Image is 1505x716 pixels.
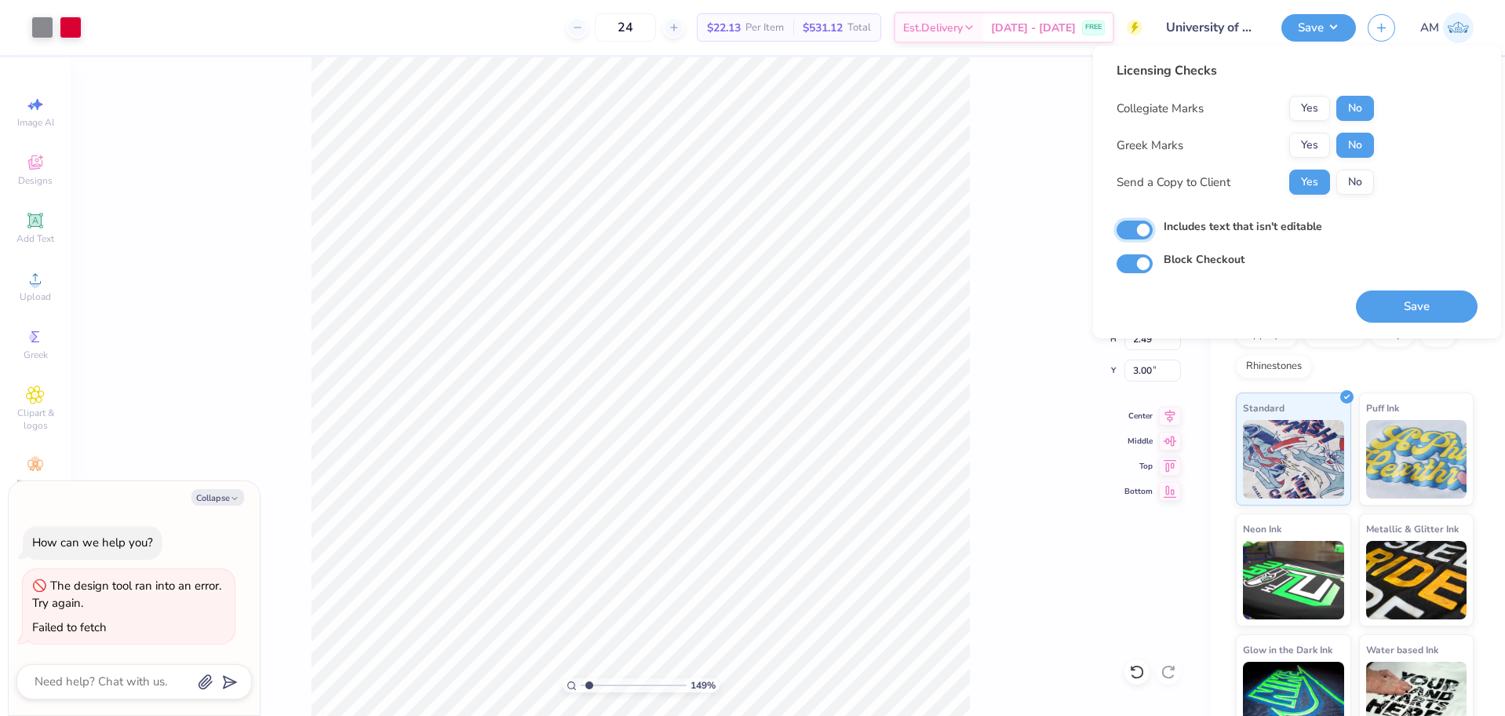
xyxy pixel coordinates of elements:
span: Add Text [16,232,54,245]
input: – – [595,13,656,42]
input: Untitled Design [1154,12,1270,43]
button: Save [1281,14,1356,42]
span: AM [1420,19,1439,37]
span: Per Item [745,20,784,36]
span: Glow in the Dark Ink [1243,641,1332,658]
span: Standard [1243,400,1285,416]
span: Total [847,20,871,36]
button: No [1336,170,1374,195]
span: Clipart & logos [8,407,63,432]
div: Greek Marks [1117,137,1183,155]
span: Top [1124,461,1153,472]
button: Collapse [191,489,244,506]
span: 149 % [691,678,716,692]
button: No [1336,133,1374,158]
span: Designs [18,174,53,187]
button: Save [1356,290,1478,323]
span: Greek [24,349,48,361]
span: Image AI [17,116,54,129]
div: Rhinestones [1236,355,1312,378]
div: Failed to fetch [32,619,107,635]
img: Metallic & Glitter Ink [1366,541,1467,619]
label: Includes text that isn't editable [1164,218,1322,235]
div: Licensing Checks [1117,61,1374,80]
span: Upload [20,290,51,303]
img: Neon Ink [1243,541,1344,619]
img: Standard [1243,420,1344,499]
span: Metallic & Glitter Ink [1366,521,1459,537]
span: Decorate [16,477,54,490]
button: Yes [1289,96,1330,121]
button: Yes [1289,170,1330,195]
a: AM [1420,13,1474,43]
span: Water based Ink [1366,641,1438,658]
div: Send a Copy to Client [1117,174,1230,192]
span: Puff Ink [1366,400,1399,416]
button: Yes [1289,133,1330,158]
img: Arvi Mikhail Parcero [1443,13,1474,43]
span: Middle [1124,436,1153,447]
span: $531.12 [803,20,843,36]
img: Puff Ink [1366,420,1467,499]
div: How can we help you? [32,535,153,550]
div: The design tool ran into an error. Try again. [32,578,221,612]
span: Center [1124,411,1153,422]
div: Collegiate Marks [1117,100,1204,118]
span: Bottom [1124,486,1153,497]
button: No [1336,96,1374,121]
span: Neon Ink [1243,521,1281,537]
span: $22.13 [707,20,741,36]
span: [DATE] - [DATE] [991,20,1076,36]
span: Est. Delivery [903,20,963,36]
label: Block Checkout [1164,251,1244,268]
span: FREE [1085,22,1102,33]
